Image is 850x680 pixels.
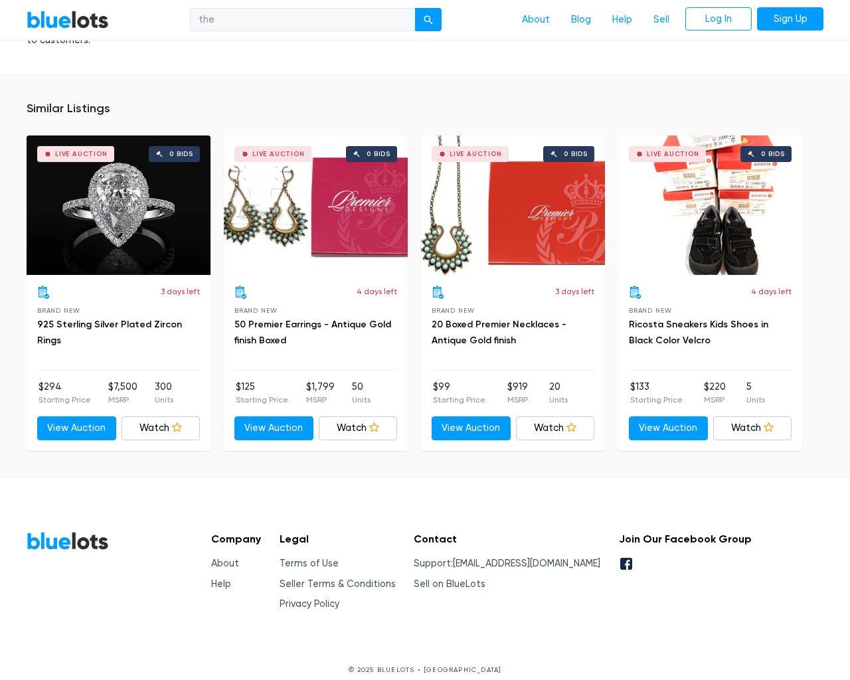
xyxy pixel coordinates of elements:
[224,135,408,275] a: Live Auction 0 bids
[433,380,485,406] li: $99
[108,394,137,406] p: MSRP
[647,151,699,157] div: Live Auction
[37,319,182,346] a: 925 Sterling Silver Plated Zircon Rings
[357,286,397,297] p: 4 days left
[234,307,278,314] span: Brand New
[27,665,823,675] p: © 2025 BLUELOTS • [GEOGRAPHIC_DATA]
[751,286,792,297] p: 4 days left
[432,416,511,440] a: View Auction
[211,533,261,545] h5: Company
[280,558,339,569] a: Terms of Use
[280,578,396,590] a: Seller Terms & Conditions
[161,286,200,297] p: 3 days left
[516,416,595,440] a: Watch
[155,380,173,406] li: 300
[643,7,680,33] a: Sell
[236,394,288,406] p: Starting Price
[252,151,305,157] div: Live Auction
[306,380,335,406] li: $1,799
[122,416,201,440] a: Watch
[511,7,560,33] a: About
[507,380,528,406] li: $919
[713,416,792,440] a: Watch
[555,286,594,297] p: 3 days left
[352,394,371,406] p: Units
[704,394,726,406] p: MSRP
[37,307,80,314] span: Brand New
[190,8,416,32] input: Search for inventory
[169,151,193,157] div: 0 bids
[629,307,672,314] span: Brand New
[211,558,239,569] a: About
[704,380,726,406] li: $220
[39,380,91,406] li: $294
[453,558,600,569] a: [EMAIL_ADDRESS][DOMAIN_NAME]
[602,7,643,33] a: Help
[27,531,109,551] a: BlueLots
[560,7,602,33] a: Blog
[630,394,683,406] p: Starting Price
[211,578,231,590] a: Help
[27,102,823,116] h5: Similar Listings
[280,533,396,545] h5: Legal
[27,135,211,275] a: Live Auction 0 bids
[108,380,137,406] li: $7,500
[757,7,823,31] a: Sign Up
[618,135,802,275] a: Live Auction 0 bids
[619,533,752,545] h5: Join Our Facebook Group
[746,380,765,406] li: 5
[367,151,390,157] div: 0 bids
[450,151,502,157] div: Live Auction
[352,380,371,406] li: 50
[306,394,335,406] p: MSRP
[549,380,568,406] li: 20
[685,7,752,31] a: Log In
[432,307,475,314] span: Brand New
[414,556,600,571] li: Support:
[629,416,708,440] a: View Auction
[761,151,785,157] div: 0 bids
[414,578,485,590] a: Sell on BlueLots
[155,394,173,406] p: Units
[421,135,605,275] a: Live Auction 0 bids
[629,319,768,346] a: Ricosta Sneakers Kids Shoes in Black Color Velcro
[319,416,398,440] a: Watch
[432,319,566,346] a: 20 Boxed Premier Necklaces - Antique Gold finish
[414,533,600,545] h5: Contact
[630,380,683,406] li: $133
[236,380,288,406] li: $125
[39,394,91,406] p: Starting Price
[55,151,108,157] div: Live Auction
[27,10,109,29] a: BlueLots
[234,416,313,440] a: View Auction
[564,151,588,157] div: 0 bids
[37,416,116,440] a: View Auction
[433,394,485,406] p: Starting Price
[549,394,568,406] p: Units
[746,394,765,406] p: Units
[280,598,339,610] a: Privacy Policy
[234,319,391,346] a: 50 Premier Earrings - Antique Gold finish Boxed
[507,394,528,406] p: MSRP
